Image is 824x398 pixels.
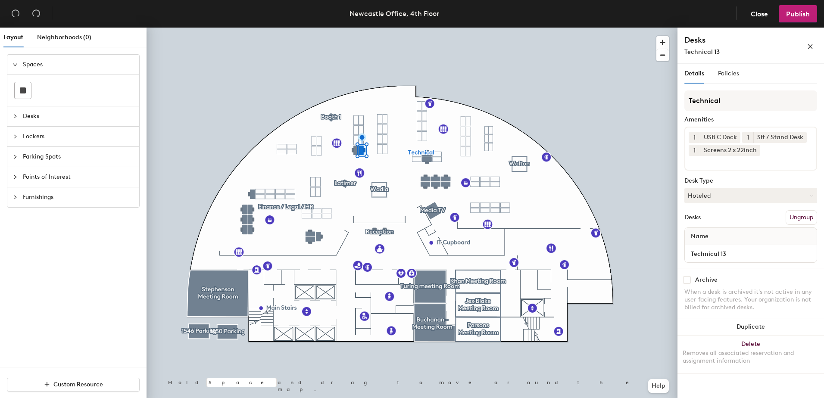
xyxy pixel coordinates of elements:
span: close [807,44,813,50]
div: Amenities [684,116,817,123]
div: Removes all associated reservation and assignment information [683,349,819,365]
h4: Desks [684,34,779,46]
div: USB C Dock [700,132,740,143]
div: Archive [695,277,718,283]
button: Ungroup [786,210,817,225]
span: collapsed [12,114,18,119]
span: Layout [3,34,23,41]
span: Close [751,10,768,18]
button: DeleteRemoves all associated reservation and assignment information [677,336,824,373]
span: Points of Interest [23,167,134,187]
button: Close [743,5,775,22]
span: undo [11,9,20,18]
span: 1 [693,146,696,155]
span: Spaces [23,55,134,75]
button: 1 [689,132,700,143]
input: Unnamed desk [687,248,815,260]
span: Furnishings [23,187,134,207]
div: Newcastle Office, 4th Floor [350,8,439,19]
span: Publish [786,10,810,18]
span: Details [684,70,704,77]
span: Custom Resource [53,381,103,388]
button: Undo (⌘ + Z) [7,5,24,22]
button: Duplicate [677,318,824,336]
span: collapsed [12,154,18,159]
div: Screens 2 x 22inch [700,145,760,156]
span: collapsed [12,174,18,180]
span: Parking Spots [23,147,134,167]
span: Desks [23,106,134,126]
div: Desk Type [684,177,817,184]
button: Publish [779,5,817,22]
span: collapsed [12,134,18,139]
span: Technical 13 [684,48,720,56]
span: 1 [693,133,696,142]
button: 1 [689,145,700,156]
div: When a desk is archived it's not active in any user-facing features. Your organization is not bil... [684,288,817,311]
span: expanded [12,62,18,67]
button: Help [648,379,669,393]
span: Neighborhoods (0) [37,34,91,41]
button: Custom Resource [7,378,140,392]
div: Desks [684,214,701,221]
span: collapsed [12,195,18,200]
span: 1 [747,133,749,142]
button: Hoteled [684,188,817,203]
span: Lockers [23,127,134,146]
button: Redo (⌘ + ⇧ + Z) [28,5,45,22]
span: Policies [718,70,739,77]
div: Sit / Stand Desk [753,132,807,143]
button: 1 [742,132,753,143]
span: Name [687,229,713,244]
